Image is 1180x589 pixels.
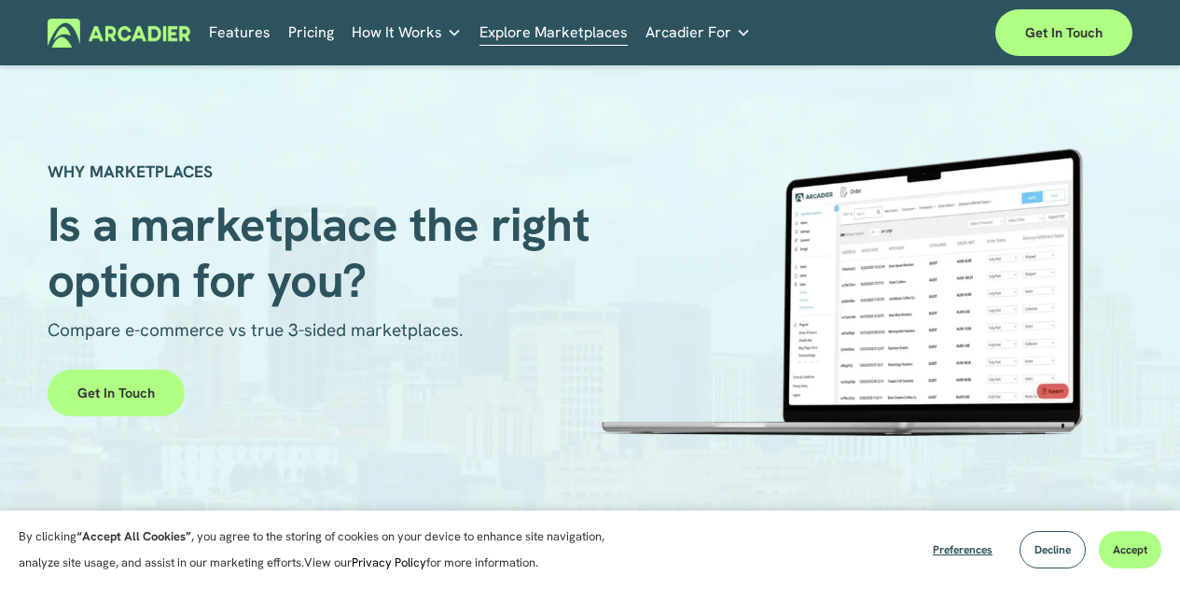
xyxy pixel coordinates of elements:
[646,20,731,46] span: Arcadier For
[919,531,1006,568] button: Preferences
[995,9,1132,56] a: Get in touch
[48,318,464,342] span: Compare e-commerce vs true 3-sided marketplaces.
[288,19,334,48] a: Pricing
[76,528,191,544] strong: “Accept All Cookies”
[646,19,751,48] a: folder dropdown
[48,19,190,48] img: Arcadier
[48,193,602,311] span: Is a marketplace the right option for you?
[1020,531,1086,568] button: Decline
[933,542,993,557] span: Preferences
[1099,531,1161,568] button: Accept
[479,19,628,48] a: Explore Marketplaces
[1034,542,1071,557] span: Decline
[19,524,625,576] p: By clicking , you agree to the storing of cookies on your device to enhance site navigation, anal...
[48,161,213,182] strong: WHY MARKETPLACES
[48,370,185,416] a: Get in touch
[352,554,426,570] a: Privacy Policy
[1113,542,1147,557] span: Accept
[209,19,271,48] a: Features
[352,20,442,46] span: How It Works
[352,19,462,48] a: folder dropdown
